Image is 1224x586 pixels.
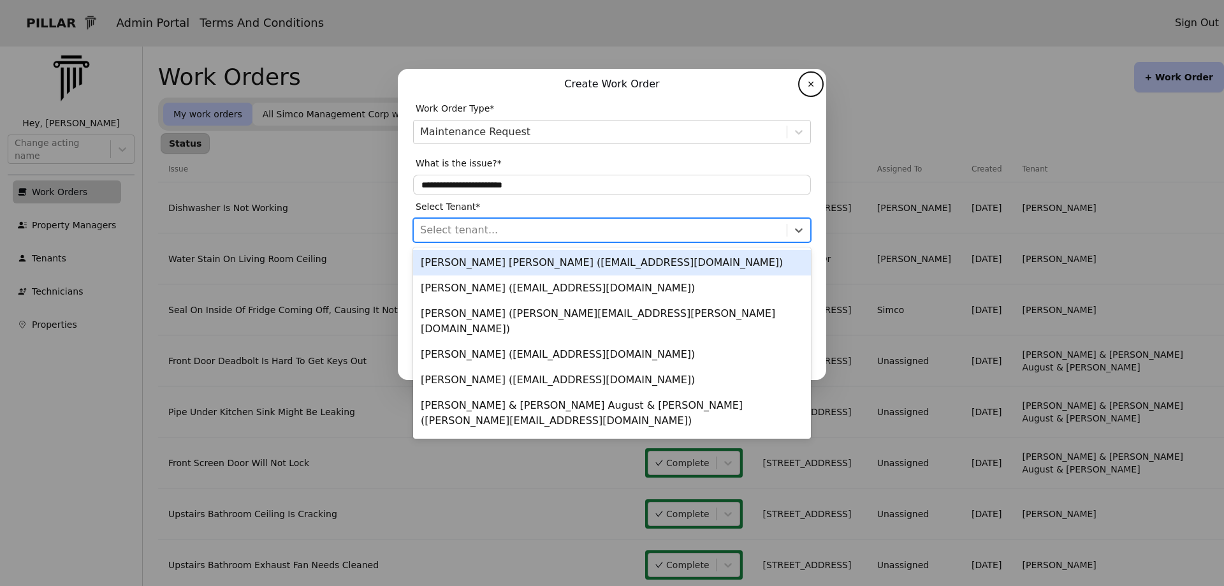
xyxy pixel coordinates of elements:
div: [PERSON_NAME] ([EMAIL_ADDRESS][DOMAIN_NAME]) [413,367,811,393]
div: [PERSON_NAME] ([PERSON_NAME][EMAIL_ADDRESS][PERSON_NAME][DOMAIN_NAME]) [413,301,811,342]
div: [PERSON_NAME] & [PERSON_NAME] August & [PERSON_NAME] ([PERSON_NAME][EMAIL_ADDRESS][DOMAIN_NAME]) [413,393,811,434]
div: [PERSON_NAME] ([EMAIL_ADDRESS][DOMAIN_NAME]) [413,342,811,367]
span: What is the issue?* [416,157,502,170]
div: [PERSON_NAME] ([EMAIL_ADDRESS][DOMAIN_NAME]) [413,275,811,301]
span: Work Order Type* [416,102,494,115]
div: [PERSON_NAME] ([EMAIL_ADDRESS][DOMAIN_NAME]) [413,434,811,459]
span: Select Tenant* [416,200,480,213]
div: [PERSON_NAME] [PERSON_NAME] ([EMAIL_ADDRESS][DOMAIN_NAME]) [413,250,811,275]
p: Create Work Order [413,77,811,92]
button: ✕ [801,74,821,94]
